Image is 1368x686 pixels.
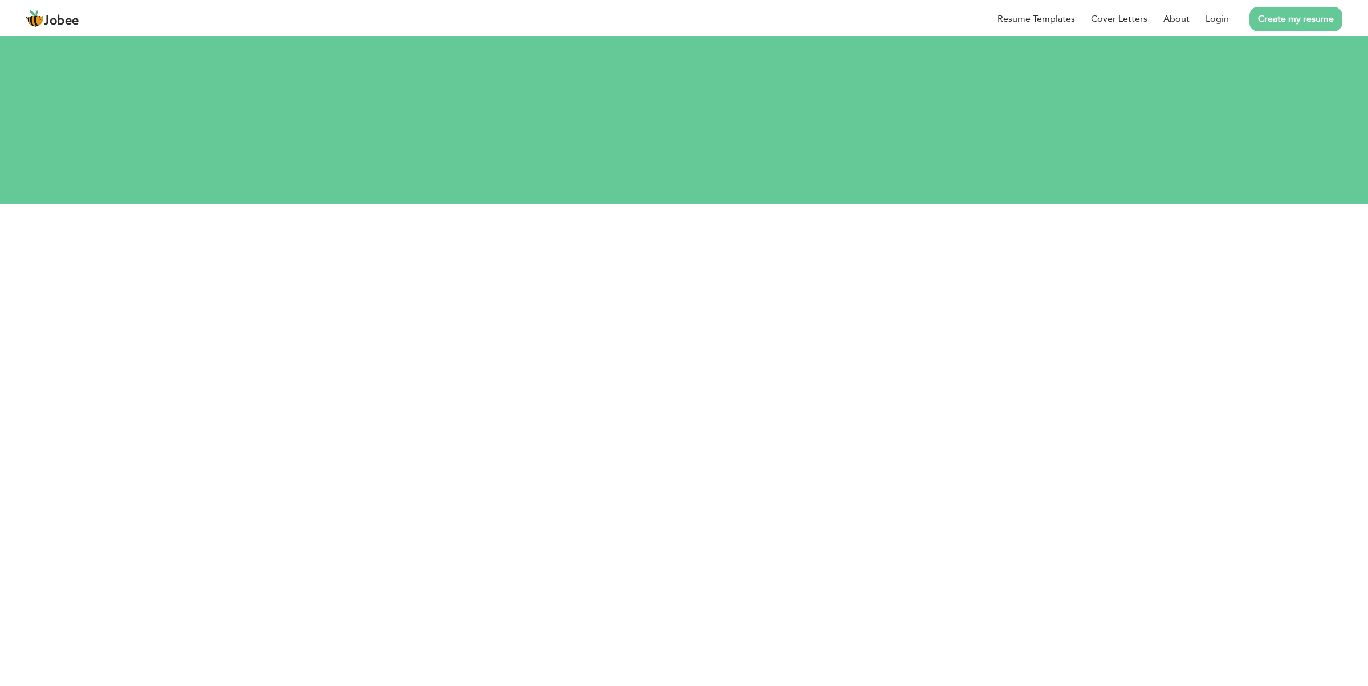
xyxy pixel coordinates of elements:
a: Cover Letters [1091,12,1147,26]
a: Resume Templates [997,12,1075,26]
a: About [1163,12,1190,26]
a: Create my resume [1249,7,1342,31]
span: Jobee [44,15,79,27]
a: Jobee [26,10,79,28]
a: Login [1206,12,1229,26]
img: jobee.io [26,10,44,28]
